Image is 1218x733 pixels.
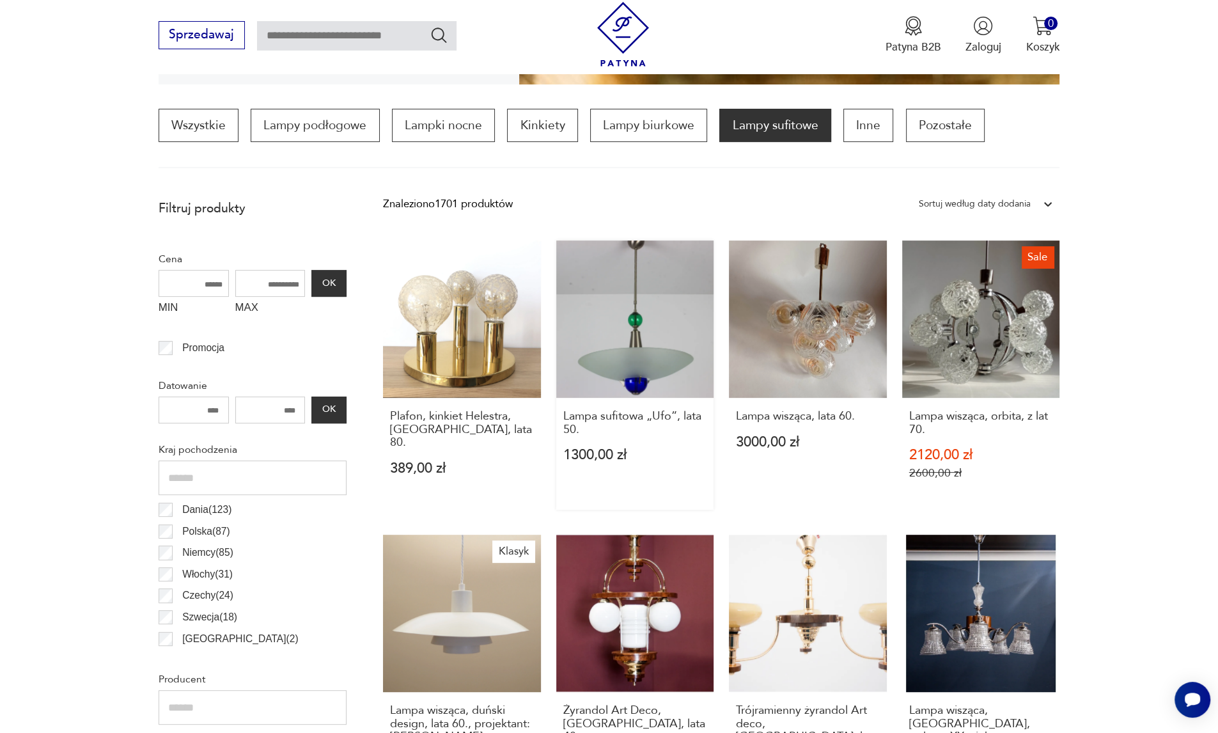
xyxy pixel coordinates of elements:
[383,240,541,510] a: Plafon, kinkiet Helestra, Niemcy, lata 80.Plafon, kinkiet Helestra, [GEOGRAPHIC_DATA], lata 80.38...
[182,631,298,647] p: [GEOGRAPHIC_DATA] ( 2 )
[736,436,880,449] p: 3000,00 zł
[182,523,230,540] p: Polska ( 87 )
[159,297,229,321] label: MIN
[390,410,534,449] h3: Plafon, kinkiet Helestra, [GEOGRAPHIC_DATA], lata 80.
[965,40,1001,54] p: Zaloguj
[159,21,245,49] button: Sprzedawaj
[159,200,347,217] p: Filtruj produkty
[909,410,1053,436] h3: Lampa wisząca, orbita, z lat 70.
[182,587,233,604] p: Czechy ( 24 )
[182,501,231,518] p: Dania ( 123 )
[235,297,306,321] label: MAX
[843,109,893,142] a: Inne
[590,109,707,142] a: Lampy biurkowe
[729,240,887,510] a: Lampa wisząca, lata 60.Lampa wisząca, lata 60.3000,00 zł
[1044,17,1058,30] div: 0
[563,448,707,462] p: 1300,00 zł
[182,609,237,626] p: Szwecja ( 18 )
[1033,16,1052,36] img: Ikona koszyka
[182,566,233,583] p: Włochy ( 31 )
[182,340,224,356] p: Promocja
[182,544,233,561] p: Niemcy ( 85 )
[392,109,495,142] a: Lampki nocne
[886,40,941,54] p: Patyna B2B
[973,16,993,36] img: Ikonka użytkownika
[1026,40,1059,54] p: Koszyk
[591,2,655,67] img: Patyna - sklep z meblami i dekoracjami vintage
[1175,682,1210,718] iframe: Smartsupp widget button
[311,397,346,423] button: OK
[563,410,707,436] h3: Lampa sufitowa „Ufo”, lata 50.
[909,448,1053,462] p: 2120,00 zł
[556,240,714,510] a: Lampa sufitowa „Ufo”, lata 50.Lampa sufitowa „Ufo”, lata 50.1300,00 zł
[159,377,347,394] p: Datowanie
[886,16,941,54] a: Ikona medaluPatyna B2B
[1026,16,1059,54] button: 0Koszyk
[965,16,1001,54] button: Zaloguj
[311,270,346,297] button: OK
[902,240,1060,510] a: SaleLampa wisząca, orbita, z lat 70.Lampa wisząca, orbita, z lat 70.2120,00 zł2600,00 zł
[430,26,448,44] button: Szukaj
[736,410,880,423] h3: Lampa wisząca, lata 60.
[390,462,534,475] p: 389,00 zł
[906,109,985,142] a: Pozostałe
[159,251,347,267] p: Cena
[159,109,238,142] a: Wszystkie
[159,671,347,688] p: Producent
[159,31,245,41] a: Sprzedawaj
[719,109,831,142] a: Lampy sufitowe
[383,196,513,212] div: Znaleziono 1701 produktów
[903,16,923,36] img: Ikona medalu
[159,441,347,458] p: Kraj pochodzenia
[507,109,577,142] a: Kinkiety
[909,466,1053,480] p: 2600,00 zł
[251,109,379,142] a: Lampy podłogowe
[918,196,1030,212] div: Sortuj według daty dodania
[182,652,298,668] p: [GEOGRAPHIC_DATA] ( 2 )
[886,16,941,54] button: Patyna B2B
